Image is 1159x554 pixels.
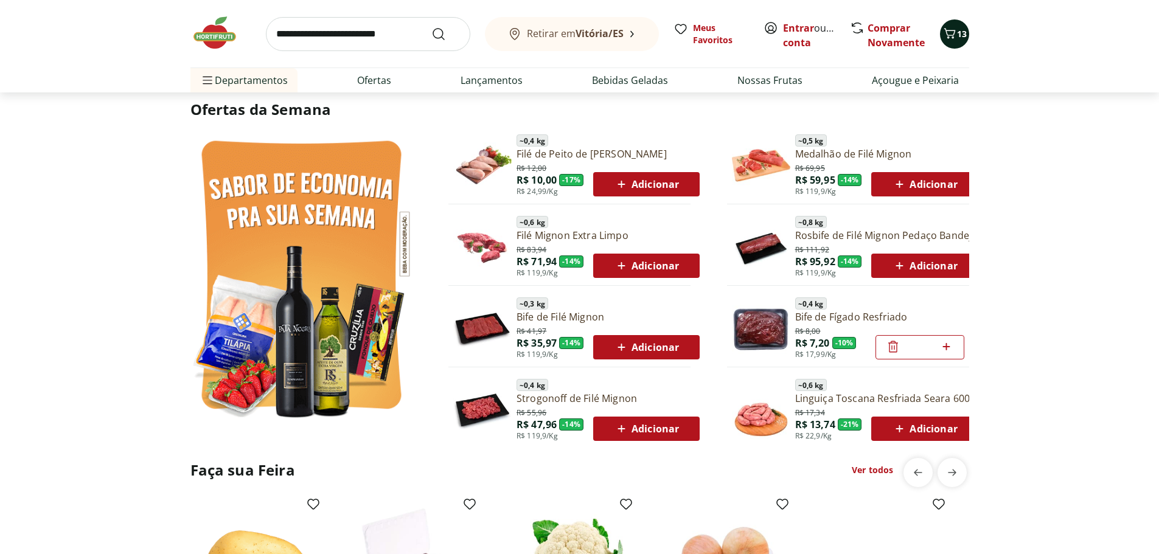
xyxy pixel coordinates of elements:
[795,147,978,161] a: Medalhão de Filé Mignon
[795,229,978,242] a: Rosbife de Filé Mignon Pedaço Bandeja
[517,147,700,161] a: Filé de Peito de [PERSON_NAME]
[559,337,583,349] span: - 14 %
[940,19,969,49] button: Carrinho
[732,218,790,276] img: Principal
[795,406,825,418] span: R$ 17,34
[453,381,512,439] img: Principal
[461,73,523,88] a: Lançamentos
[795,255,835,268] span: R$ 95,92
[614,177,679,192] span: Adicionar
[871,417,978,441] button: Adicionar
[517,268,558,278] span: R$ 119,9/Kg
[190,99,969,120] h2: Ofertas da Semana
[795,336,830,350] span: R$ 7,20
[783,21,837,50] span: ou
[517,406,546,418] span: R$ 55,96
[673,22,749,46] a: Meus Favoritos
[517,161,546,173] span: R$ 12,00
[795,297,827,310] span: ~ 0,4 kg
[517,431,558,441] span: R$ 119,9/Kg
[593,172,700,196] button: Adicionar
[517,297,548,310] span: ~ 0,3 kg
[517,310,700,324] a: Bife de Filé Mignon
[783,21,814,35] a: Entrar
[852,464,893,476] a: Ver todos
[795,392,978,405] a: Linguiça Toscana Resfriada Seara 600g
[693,22,749,46] span: Meus Favoritos
[795,431,832,441] span: R$ 22,9/Kg
[892,177,957,192] span: Adicionar
[903,458,933,487] button: previous
[795,324,821,336] span: R$ 8,00
[517,134,548,147] span: ~ 0,4 kg
[795,243,829,255] span: R$ 111,92
[517,379,548,391] span: ~ 0,4 kg
[517,173,557,187] span: R$ 10,00
[732,299,790,358] img: Bife de Fígado Resfriado
[614,258,679,273] span: Adicionar
[783,21,850,49] a: Criar conta
[838,418,862,431] span: - 21 %
[266,17,470,51] input: search
[559,255,583,268] span: - 14 %
[795,161,825,173] span: R$ 69,95
[892,421,957,436] span: Adicionar
[200,66,288,95] span: Departamentos
[592,73,668,88] a: Bebidas Geladas
[614,340,679,355] span: Adicionar
[517,418,557,431] span: R$ 47,96
[517,350,558,359] span: R$ 119,9/Kg
[868,21,925,49] a: Comprar Novamente
[517,216,548,228] span: ~ 0,6 kg
[593,417,700,441] button: Adicionar
[795,350,837,359] span: R$ 17,99/Kg
[614,421,679,436] span: Adicionar
[453,136,512,195] img: Filé de Peito de Frango Resfriado
[190,15,251,51] img: Hortifruti
[838,255,862,268] span: - 14 %
[517,392,700,405] a: Strogonoff de Filé Mignon
[517,324,546,336] span: R$ 41,97
[431,27,461,41] button: Submit Search
[795,379,827,391] span: ~ 0,6 kg
[527,28,624,39] span: Retirar em
[485,17,659,51] button: Retirar emVitória/ES
[892,258,957,273] span: Adicionar
[200,66,215,95] button: Menu
[795,173,835,187] span: R$ 59,95
[838,174,862,186] span: - 14 %
[517,229,700,242] a: Filé Mignon Extra Limpo
[190,460,295,480] h2: Faça sua Feira
[593,254,700,278] button: Adicionar
[576,27,624,40] b: Vitória/ES
[190,130,412,426] img: Ver todos
[357,73,391,88] a: Ofertas
[559,174,583,186] span: - 17 %
[832,337,857,349] span: - 10 %
[453,299,512,358] img: Principal
[732,381,790,439] img: Principal
[593,335,700,359] button: Adicionar
[871,254,978,278] button: Adicionar
[795,187,837,196] span: R$ 119,9/Kg
[453,218,512,276] img: Filé Mignon Extra Limpo
[872,73,959,88] a: Açougue e Peixaria
[517,187,558,196] span: R$ 24,99/Kg
[795,268,837,278] span: R$ 119,9/Kg
[871,172,978,196] button: Adicionar
[795,216,827,228] span: ~ 0,8 kg
[517,336,557,350] span: R$ 35,97
[517,243,546,255] span: R$ 83,94
[938,458,967,487] button: next
[517,255,557,268] span: R$ 71,94
[795,418,835,431] span: R$ 13,74
[957,28,967,40] span: 13
[559,418,583,431] span: - 14 %
[795,134,827,147] span: ~ 0,5 kg
[737,73,802,88] a: Nossas Frutas
[795,310,964,324] a: Bife de Fígado Resfriado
